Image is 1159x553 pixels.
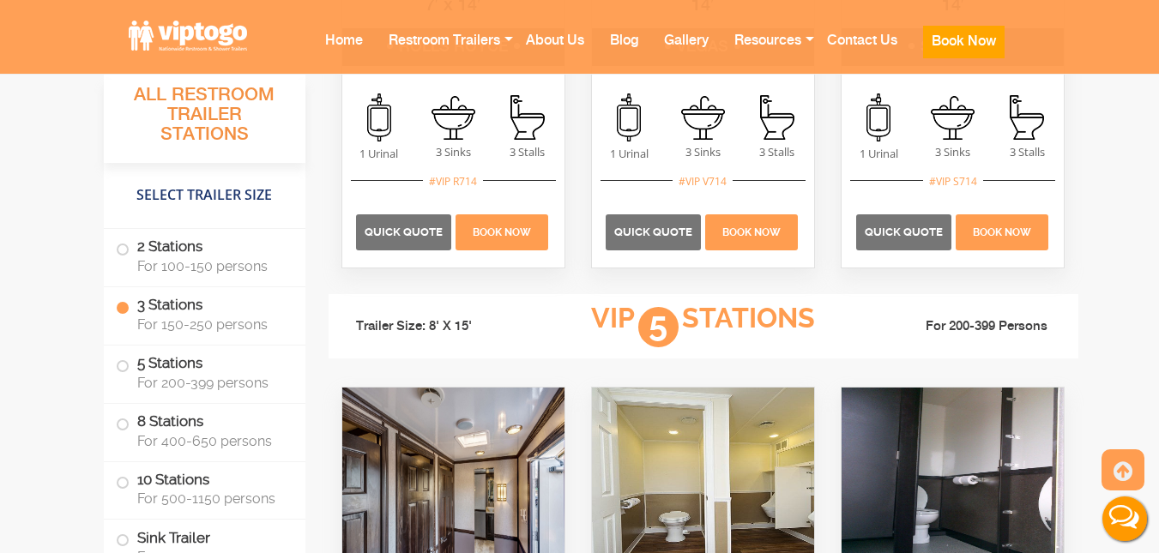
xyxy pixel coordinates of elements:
[814,18,910,86] a: Contact Us
[367,93,391,141] img: an icon of urinal
[137,316,285,333] span: For 150-250 persons
[923,173,983,189] div: #VIP S714
[760,95,794,140] img: an icon of stall
[883,318,1066,336] li: For 200-399 Persons
[666,144,739,160] span: 3 Sinks
[356,224,453,239] a: Quick Quote
[510,95,545,140] img: an icon of stall
[416,144,490,160] span: 3 Sinks
[673,173,733,189] div: #VIP V714
[592,146,666,162] span: 1 Urinal
[910,18,1017,95] a: Book Now
[116,461,293,514] label: 10 Stations
[865,225,943,238] span: Quick Quote
[473,226,531,238] span: Book Now
[953,224,1050,239] a: Book Now
[606,224,703,239] a: Quick Quote
[104,80,305,163] h3: All Restroom Trailer Stations
[432,96,475,140] img: an icon of sink
[703,224,800,239] a: Book Now
[137,375,285,391] span: For 200-399 persons
[651,18,721,86] a: Gallery
[523,304,882,351] h3: VIP Stations
[342,146,416,162] span: 1 Urinal
[1090,484,1159,553] button: Live Chat
[341,303,524,352] li: Trailer Size: 8' X 15'
[614,225,692,238] span: Quick Quote
[866,93,890,141] img: an icon of urinal
[931,96,975,140] img: an icon of sink
[740,144,814,160] span: 3 Stalls
[453,224,550,239] a: Book Now
[137,258,285,274] span: For 100-150 persons
[856,224,953,239] a: Quick Quote
[1010,95,1044,140] img: an icon of stall
[116,404,293,457] label: 8 Stations
[842,146,915,162] span: 1 Urinal
[513,18,597,86] a: About Us
[490,144,564,160] span: 3 Stalls
[617,93,641,141] img: an icon of urinal
[681,96,725,140] img: an icon of sink
[116,287,293,340] label: 3 Stations
[638,307,679,347] span: 5
[137,432,285,448] span: For 400-650 persons
[973,226,1031,238] span: Book Now
[312,18,376,86] a: Home
[423,173,483,189] div: #VIP R714
[923,26,1005,58] button: Book Now
[990,144,1064,160] span: 3 Stalls
[916,144,990,160] span: 3 Sinks
[104,171,305,220] h4: Select Trailer Size
[376,18,513,86] a: Restroom Trailers
[722,226,781,238] span: Book Now
[116,229,293,282] label: 2 Stations
[365,225,443,238] span: Quick Quote
[116,346,293,399] label: 5 Stations
[721,18,814,86] a: Resources
[597,18,651,86] a: Blog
